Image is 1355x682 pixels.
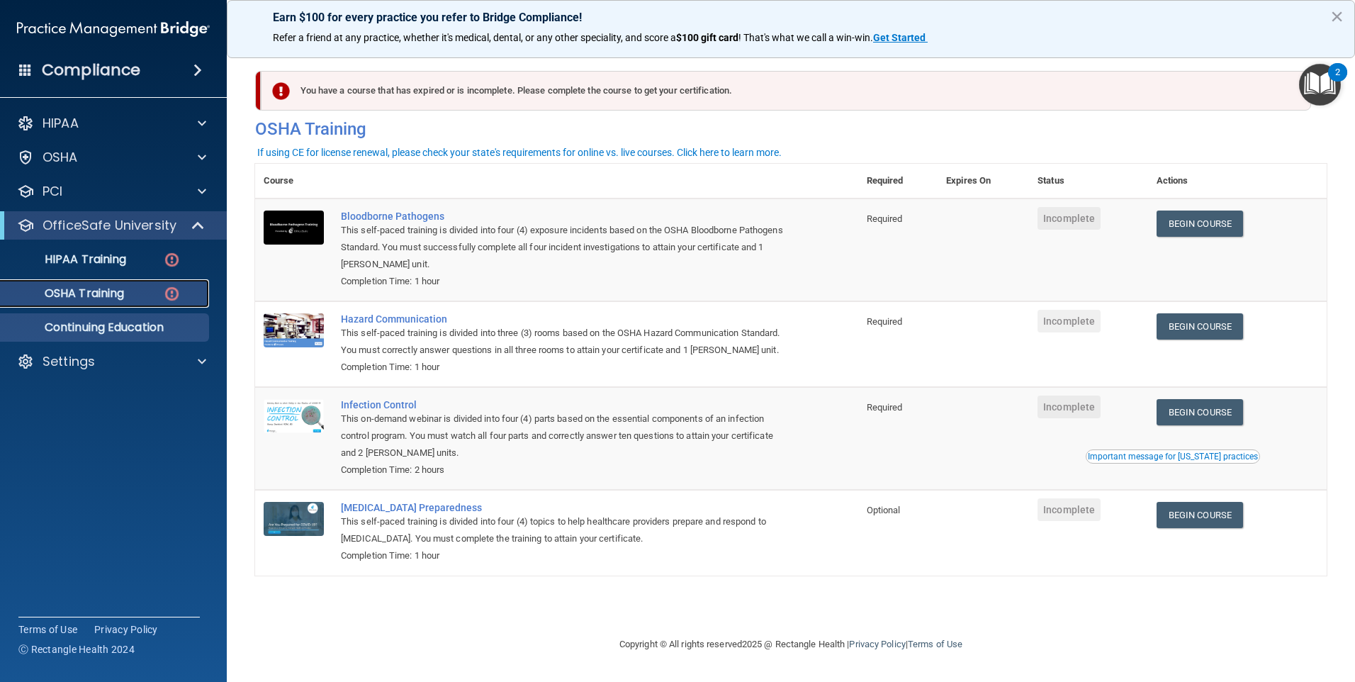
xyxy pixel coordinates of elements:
[1157,502,1243,528] a: Begin Course
[532,622,1050,667] div: Copyright © All rights reserved 2025 @ Rectangle Health | |
[43,115,79,132] p: HIPAA
[341,325,787,359] div: This self-paced training is divided into three (3) rooms based on the OSHA Hazard Communication S...
[17,15,210,43] img: PMB logo
[163,251,181,269] img: danger-circle.6113f641.png
[1330,5,1344,28] button: Close
[908,639,962,649] a: Terms of Use
[17,353,206,370] a: Settings
[1038,207,1101,230] span: Incomplete
[738,32,873,43] span: ! That's what we call a win-win.
[17,183,206,200] a: PCI
[1088,452,1258,461] div: Important message for [US_STATE] practices
[873,32,926,43] strong: Get Started
[43,183,62,200] p: PCI
[1335,72,1340,91] div: 2
[1029,164,1148,199] th: Status
[938,164,1029,199] th: Expires On
[849,639,905,649] a: Privacy Policy
[1038,310,1101,332] span: Incomplete
[341,313,787,325] a: Hazard Communication
[1157,399,1243,425] a: Begin Course
[273,32,676,43] span: Refer a friend at any practice, whether it's medical, dental, or any other speciality, and score a
[867,402,903,413] span: Required
[1157,313,1243,340] a: Begin Course
[867,316,903,327] span: Required
[272,82,290,100] img: exclamation-circle-solid-danger.72ef9ffc.png
[341,222,787,273] div: This self-paced training is divided into four (4) exposure incidents based on the OSHA Bloodborne...
[341,359,787,376] div: Completion Time: 1 hour
[17,217,206,234] a: OfficeSafe University
[1038,498,1101,521] span: Incomplete
[17,115,206,132] a: HIPAA
[676,32,738,43] strong: $100 gift card
[873,32,928,43] a: Get Started
[341,547,787,564] div: Completion Time: 1 hour
[1148,164,1327,199] th: Actions
[94,622,158,637] a: Privacy Policy
[255,164,332,199] th: Course
[341,399,787,410] a: Infection Control
[42,60,140,80] h4: Compliance
[163,285,181,303] img: danger-circle.6113f641.png
[18,622,77,637] a: Terms of Use
[43,149,78,166] p: OSHA
[9,286,124,301] p: OSHA Training
[43,353,95,370] p: Settings
[341,513,787,547] div: This self-paced training is divided into four (4) topics to help healthcare providers prepare and...
[1157,211,1243,237] a: Begin Course
[261,71,1311,111] div: You have a course that has expired or is incomplete. Please complete the course to get your certi...
[341,462,787,479] div: Completion Time: 2 hours
[18,642,135,656] span: Ⓒ Rectangle Health 2024
[255,145,784,160] button: If using CE for license renewal, please check your state's requirements for online vs. live cours...
[341,502,787,513] a: [MEDICAL_DATA] Preparedness
[257,147,782,157] div: If using CE for license renewal, please check your state's requirements for online vs. live cours...
[1038,396,1101,418] span: Incomplete
[255,119,1327,139] h4: OSHA Training
[341,211,787,222] a: Bloodborne Pathogens
[273,11,1309,24] p: Earn $100 for every practice you refer to Bridge Compliance!
[867,213,903,224] span: Required
[867,505,901,515] span: Optional
[17,149,206,166] a: OSHA
[43,217,176,234] p: OfficeSafe University
[1086,449,1260,464] button: Read this if you are a dental practitioner in the state of CA
[858,164,938,199] th: Required
[9,252,126,267] p: HIPAA Training
[341,410,787,462] div: This on-demand webinar is divided into four (4) parts based on the essential components of an inf...
[341,273,787,290] div: Completion Time: 1 hour
[1299,64,1341,106] button: Open Resource Center, 2 new notifications
[9,320,203,335] p: Continuing Education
